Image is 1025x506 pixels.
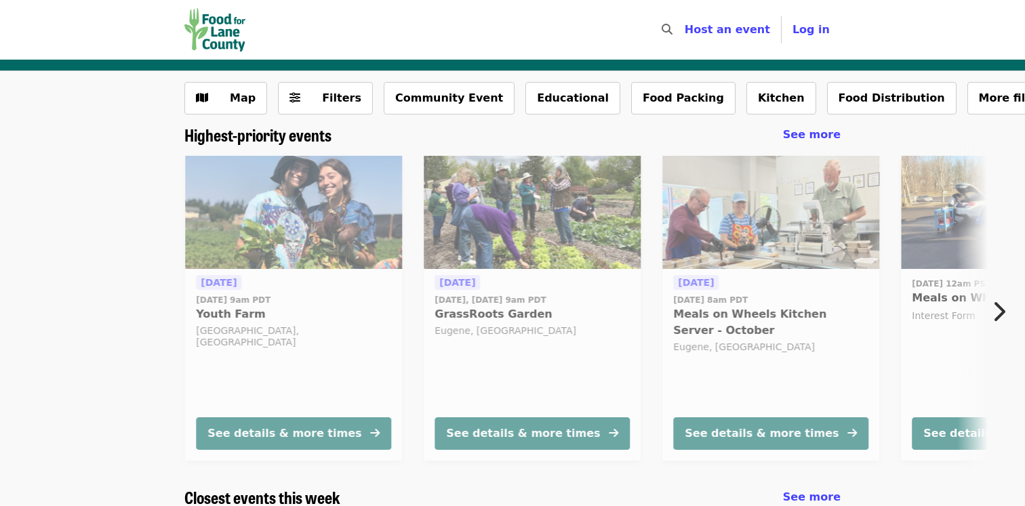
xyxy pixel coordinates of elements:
[439,277,475,288] span: [DATE]
[662,23,672,36] i: search icon
[289,91,300,104] i: sliders-h icon
[792,23,830,36] span: Log in
[384,82,515,114] button: Community Event
[196,91,208,104] i: map icon
[782,16,841,43] button: Log in
[446,425,600,442] div: See details & more times
[992,299,1005,324] i: chevron-right icon
[230,91,256,104] span: Map
[196,325,391,348] div: [GEOGRAPHIC_DATA], [GEOGRAPHIC_DATA]
[673,341,868,353] div: Eugene, [GEOGRAPHIC_DATA]
[673,417,868,450] button: See details & more times
[196,306,391,322] span: Youth Farm
[435,306,630,322] span: GrassRoots Garden
[847,427,857,440] i: arrow-right icon
[322,91,361,104] span: Filters
[827,82,957,114] button: Food Distribution
[278,82,373,114] button: Filters (0 selected)
[783,128,841,141] span: See more
[678,277,714,288] span: [DATE]
[196,417,391,450] button: See details & more times
[685,425,839,442] div: See details & more times
[631,82,736,114] button: Food Packing
[201,277,237,288] span: [DATE]
[783,490,841,503] span: See more
[662,156,879,461] a: See details for "Meals on Wheels Kitchen Server - October"
[912,278,991,290] time: [DATE] 12am PST
[980,293,1025,331] button: Next item
[662,156,879,270] img: Meals on Wheels Kitchen Server - October organized by Food for Lane County
[424,156,641,270] img: GrassRoots Garden organized by Food for Lane County
[783,489,841,505] a: See more
[912,310,976,321] span: Interest Form
[525,82,620,114] button: Educational
[673,306,868,339] span: Meals on Wheels Kitchen Server - October
[184,123,331,146] span: Highest-priority events
[746,82,816,114] button: Kitchen
[184,125,331,145] a: Highest-priority events
[681,14,691,46] input: Search
[435,417,630,450] button: See details & more times
[207,425,361,442] div: See details & more times
[685,23,770,36] a: Host an event
[174,125,851,145] div: Highest-priority events
[196,294,270,306] time: [DATE] 9am PDT
[370,427,380,440] i: arrow-right icon
[184,82,267,114] button: Show map view
[185,156,402,270] img: Youth Farm organized by Food for Lane County
[783,127,841,143] a: See more
[185,156,402,461] a: See details for "Youth Farm"
[923,425,991,442] div: See details
[435,294,546,306] time: [DATE], [DATE] 9am PDT
[184,8,245,51] img: Food for Lane County - Home
[435,325,630,337] div: Eugene, [GEOGRAPHIC_DATA]
[673,294,748,306] time: [DATE] 8am PDT
[609,427,618,440] i: arrow-right icon
[424,156,641,461] a: See details for "GrassRoots Garden"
